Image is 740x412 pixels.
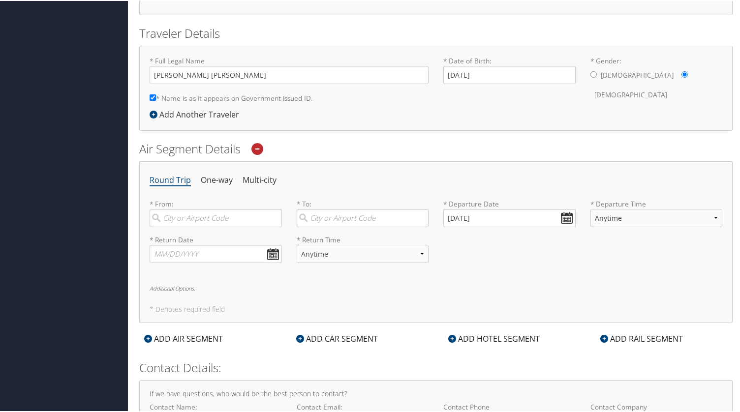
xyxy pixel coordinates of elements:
[201,171,233,188] li: One-way
[150,305,722,312] h5: * Denotes required field
[150,65,429,83] input: * Full Legal Name
[150,93,156,100] input: * Name is as it appears on Government issued ID.
[590,198,723,234] label: * Departure Time
[150,198,282,226] label: * From:
[443,401,576,411] label: Contact Phone
[150,208,282,226] input: City or Airport Code
[139,332,228,344] div: ADD AIR SEGMENT
[291,332,383,344] div: ADD CAR SEGMENT
[590,55,723,104] label: * Gender:
[595,332,688,344] div: ADD RAIL SEGMENT
[443,198,576,208] label: * Departure Date
[243,171,277,188] li: Multi-city
[150,88,313,106] label: * Name is as it appears on Government issued ID.
[590,70,597,77] input: * Gender:[DEMOGRAPHIC_DATA][DEMOGRAPHIC_DATA]
[150,108,244,119] div: Add Another Traveler
[150,244,282,262] input: MM/DD/YYYY
[601,65,674,84] label: [DEMOGRAPHIC_DATA]
[150,171,191,188] li: Round Trip
[443,332,545,344] div: ADD HOTEL SEGMENT
[297,234,429,244] label: * Return Time
[681,70,688,77] input: * Gender:[DEMOGRAPHIC_DATA][DEMOGRAPHIC_DATA]
[594,85,667,103] label: [DEMOGRAPHIC_DATA]
[297,198,429,226] label: * To:
[150,234,282,244] label: * Return Date
[150,285,722,290] h6: Additional Options:
[590,208,723,226] select: * Departure Time
[139,358,733,375] h2: Contact Details:
[139,24,733,41] h2: Traveler Details
[139,140,733,156] h2: Air Segment Details
[150,55,429,83] label: * Full Legal Name
[443,208,576,226] input: MM/DD/YYYY
[443,55,576,83] label: * Date of Birth:
[443,65,576,83] input: * Date of Birth:
[150,389,722,396] h4: If we have questions, who would be the best person to contact?
[297,208,429,226] input: City or Airport Code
